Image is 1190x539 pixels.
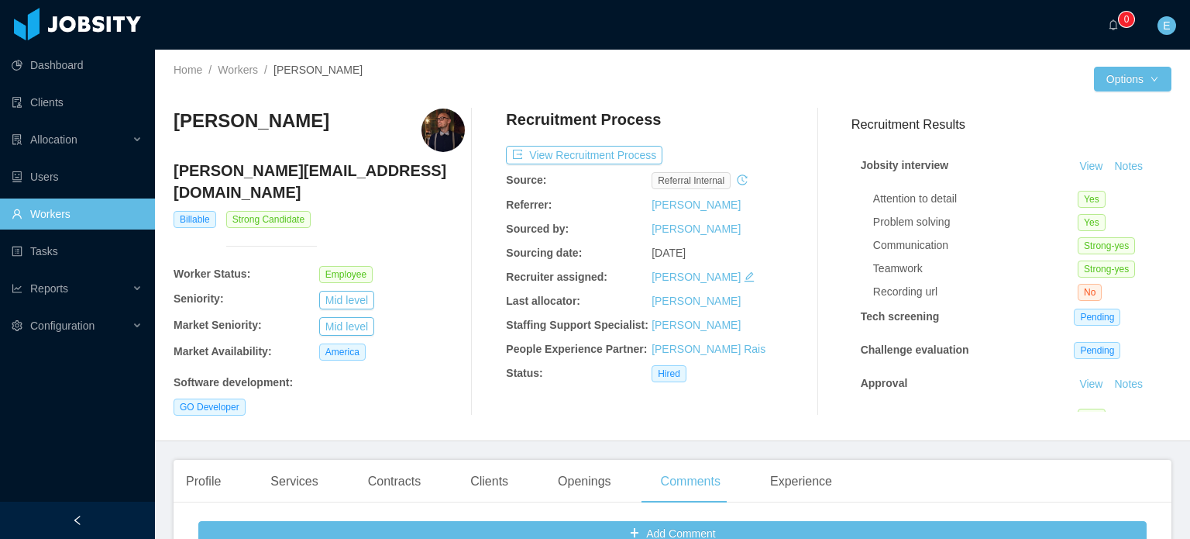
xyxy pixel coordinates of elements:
[1108,19,1119,30] i: icon: bell
[1078,237,1135,254] span: Strong-yes
[506,247,582,259] b: Sourcing date:
[545,460,624,503] div: Openings
[1074,309,1120,326] span: Pending
[737,174,748,185] i: icon: history
[12,236,143,267] a: icon: profileTasks
[652,271,741,283] a: [PERSON_NAME]
[1078,409,1106,426] span: Yes
[174,345,272,358] b: Market Availability:
[12,283,22,294] i: icon: line-chart
[1108,157,1149,176] button: Notes
[273,64,363,76] span: [PERSON_NAME]
[264,64,267,76] span: /
[506,367,542,379] b: Status:
[12,199,143,230] a: icon: userWorkers
[1074,160,1108,172] a: View
[1074,342,1120,359] span: Pending
[506,223,569,235] b: Sourced by:
[1078,191,1106,208] span: Yes
[652,319,741,331] a: [PERSON_NAME]
[1078,284,1102,301] span: No
[506,319,648,331] b: Staffing Support Specialist:
[1074,378,1108,390] a: View
[1094,67,1171,92] button: Optionsicon: down
[319,266,373,283] span: Employee
[174,211,216,228] span: Billable
[652,343,765,355] a: [PERSON_NAME] Rais
[174,64,202,76] a: Home
[873,191,1078,207] div: Attention to detail
[319,317,374,336] button: Mid level
[873,409,1078,425] div: Approved
[506,343,647,355] b: People Experience Partner:
[652,247,686,259] span: [DATE]
[12,161,143,192] a: icon: robotUsers
[30,282,68,295] span: Reports
[506,146,662,164] button: icon: exportView Recruitment Process
[873,261,1078,277] div: Teamwork
[174,376,293,389] b: Software development :
[652,199,741,211] a: [PERSON_NAME]
[30,320,95,332] span: Configuration
[12,50,143,81] a: icon: pie-chartDashboard
[174,268,250,280] b: Worker Status:
[208,64,212,76] span: /
[652,365,686,382] span: Hired
[758,460,844,503] div: Experience
[30,133,77,146] span: Allocation
[174,399,246,416] span: GO Developer
[652,295,741,307] a: [PERSON_NAME]
[174,319,262,331] b: Market Seniority:
[506,149,662,161] a: icon: exportView Recruitment Process
[873,237,1078,254] div: Communication
[1163,16,1170,35] span: E
[652,223,741,235] a: [PERSON_NAME]
[873,284,1078,300] div: Recording url
[861,310,940,323] strong: Tech screening
[506,174,546,186] b: Source:
[319,291,374,309] button: Mid level
[851,115,1171,134] h3: Recruitment Results
[12,320,22,331] i: icon: setting
[1078,214,1106,231] span: Yes
[1108,375,1149,394] button: Notes
[506,271,607,283] b: Recruiter assigned:
[873,214,1078,230] div: Problem solving
[421,109,465,152] img: 68061102-e3cf-432c-acc4-cff4a851705a_67ae1c2da19b4-400w.png
[174,109,329,133] h3: [PERSON_NAME]
[174,292,224,305] b: Seniority:
[744,271,755,282] i: icon: edit
[226,211,311,228] span: Strong Candidate
[506,109,661,130] h4: Recruitment Process
[174,460,233,503] div: Profile
[12,87,143,118] a: icon: auditClients
[506,199,552,211] b: Referrer:
[174,160,465,203] h4: [PERSON_NAME][EMAIL_ADDRESS][DOMAIN_NAME]
[652,172,731,189] span: Referral internal
[319,344,366,361] span: America
[861,377,908,389] strong: Approval
[861,159,949,171] strong: Jobsity interview
[1119,12,1134,27] sup: 0
[1078,261,1135,278] span: Strong-yes
[506,295,580,307] b: Last allocator:
[356,460,433,503] div: Contracts
[258,460,330,503] div: Services
[458,460,521,503] div: Clients
[218,64,258,76] a: Workers
[861,344,969,356] strong: Challenge evaluation
[12,134,22,145] i: icon: solution
[648,460,733,503] div: Comments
